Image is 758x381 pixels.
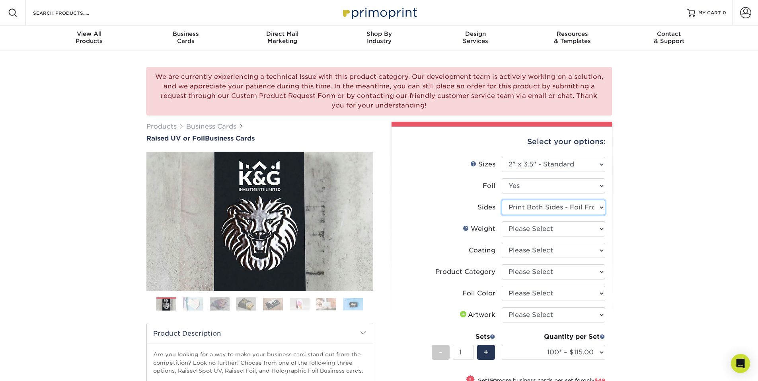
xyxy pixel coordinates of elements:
a: Products [146,123,177,130]
div: Services [427,30,524,45]
img: Business Cards 08 [343,298,363,310]
div: Sides [477,203,495,212]
span: MY CART [698,10,721,16]
a: DesignServices [427,25,524,51]
span: + [483,346,489,358]
div: & Templates [524,30,621,45]
div: Coating [469,246,495,255]
div: Industry [331,30,427,45]
h1: Business Cards [146,135,373,142]
div: Open Intercom Messenger [731,354,750,373]
div: Marketing [234,30,331,45]
img: Business Cards 03 [210,297,230,311]
div: Product Category [435,267,495,277]
span: 0 [723,10,726,16]
img: Business Cards 06 [290,298,310,310]
img: Business Cards 07 [316,298,336,310]
h2: Product Description [147,323,373,344]
div: & Support [621,30,717,45]
a: Raised UV or FoilBusiness Cards [146,135,373,142]
a: Business Cards [186,123,236,130]
div: Quantity per Set [502,332,605,342]
span: - [439,346,442,358]
a: View AllProducts [41,25,138,51]
span: Raised UV or Foil [146,135,205,142]
div: Weight [463,224,495,234]
span: Business [137,30,234,37]
div: Sizes [470,160,495,169]
div: Artwork [458,310,495,320]
div: Products [41,30,138,45]
a: BusinessCards [137,25,234,51]
a: Direct MailMarketing [234,25,331,51]
img: Primoprint [339,4,419,21]
div: We are currently experiencing a technical issue with this product category. Our development team ... [146,67,612,115]
div: Select your options: [398,127,606,157]
span: Contact [621,30,717,37]
img: Business Cards 05 [263,298,283,310]
span: View All [41,30,138,37]
a: Resources& Templates [524,25,621,51]
img: Business Cards 04 [236,297,256,311]
a: Shop ByIndustry [331,25,427,51]
img: Business Cards 01 [156,295,176,315]
span: Resources [524,30,621,37]
img: Business Cards 02 [183,297,203,311]
span: Shop By [331,30,427,37]
div: Foil [483,181,495,191]
span: Design [427,30,524,37]
div: Sets [432,332,495,342]
div: Foil Color [462,289,495,298]
a: Contact& Support [621,25,717,51]
span: Direct Mail [234,30,331,37]
input: SEARCH PRODUCTS..... [32,8,110,18]
div: Cards [137,30,234,45]
img: Raised UV or Foil 01 [146,108,373,335]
